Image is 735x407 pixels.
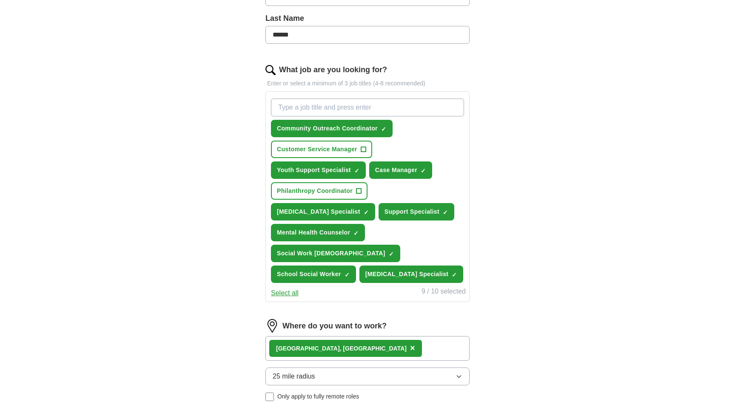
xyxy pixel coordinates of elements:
img: search.png [265,65,276,75]
span: ✓ [443,209,448,216]
button: Social Work [DEMOGRAPHIC_DATA]✓ [271,245,400,262]
button: [MEDICAL_DATA] Specialist✓ [271,203,375,220]
span: Philanthropy Coordinator [277,187,353,195]
span: ✓ [381,126,386,133]
span: Support Specialist [385,207,439,216]
strong: [GEOGRAPHIC_DATA] [276,345,340,352]
span: [MEDICAL_DATA] Specialist [365,270,449,279]
span: ✓ [389,251,394,257]
span: ✓ [353,230,359,237]
img: location.png [265,319,279,333]
label: Last Name [265,13,470,24]
input: Only apply to fully remote roles [265,393,274,401]
button: [MEDICAL_DATA] Specialist✓ [359,266,464,283]
span: Customer Service Manager [277,145,357,154]
button: School Social Worker✓ [271,266,356,283]
button: Support Specialist✓ [379,203,454,220]
div: , [GEOGRAPHIC_DATA] [276,344,407,353]
span: ✓ [452,271,457,278]
span: Social Work [DEMOGRAPHIC_DATA] [277,249,385,258]
span: × [410,343,415,353]
label: Where do you want to work? [282,320,387,332]
span: ✓ [364,209,369,216]
span: ✓ [421,167,426,174]
span: School Social Worker [277,270,341,279]
p: Enter or select a minimum of 3 job titles (4-8 recommended) [265,79,470,88]
button: Community Outreach Coordinator✓ [271,120,393,137]
span: 25 mile radius [273,371,315,382]
button: 25 mile radius [265,367,470,385]
span: Mental Health Counselor [277,228,350,237]
button: Customer Service Manager [271,141,372,158]
span: Youth Support Specialist [277,166,351,175]
span: Case Manager [375,166,417,175]
label: What job are you looking for? [279,64,387,76]
span: Community Outreach Coordinator [277,124,378,133]
button: Case Manager✓ [369,161,432,179]
button: Select all [271,288,299,298]
button: Youth Support Specialist✓ [271,161,366,179]
span: [MEDICAL_DATA] Specialist [277,207,360,216]
button: Mental Health Counselor✓ [271,224,365,241]
span: ✓ [354,167,359,174]
button: × [410,342,415,355]
span: Only apply to fully remote roles [277,392,359,401]
span: ✓ [345,271,350,278]
input: Type a job title and press enter [271,99,464,116]
div: 9 / 10 selected [422,286,466,298]
button: Philanthropy Coordinator [271,182,367,200]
